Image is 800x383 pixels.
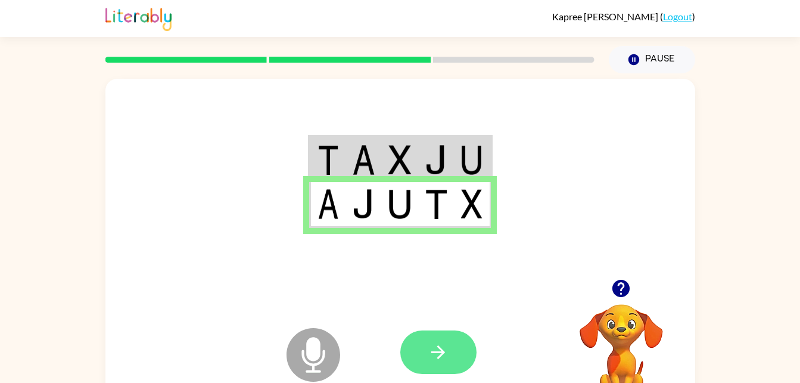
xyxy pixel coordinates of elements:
img: t [317,145,339,175]
div: ( ) [552,11,695,22]
img: a [352,145,375,175]
img: a [317,189,339,219]
img: u [388,189,411,219]
img: Literably [105,5,172,31]
img: j [425,145,447,175]
button: Pause [609,46,695,73]
img: u [461,145,483,175]
span: Kapree [PERSON_NAME] [552,11,660,22]
img: j [352,189,375,219]
a: Logout [663,11,692,22]
img: x [388,145,411,175]
img: t [425,189,447,219]
img: x [461,189,483,219]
